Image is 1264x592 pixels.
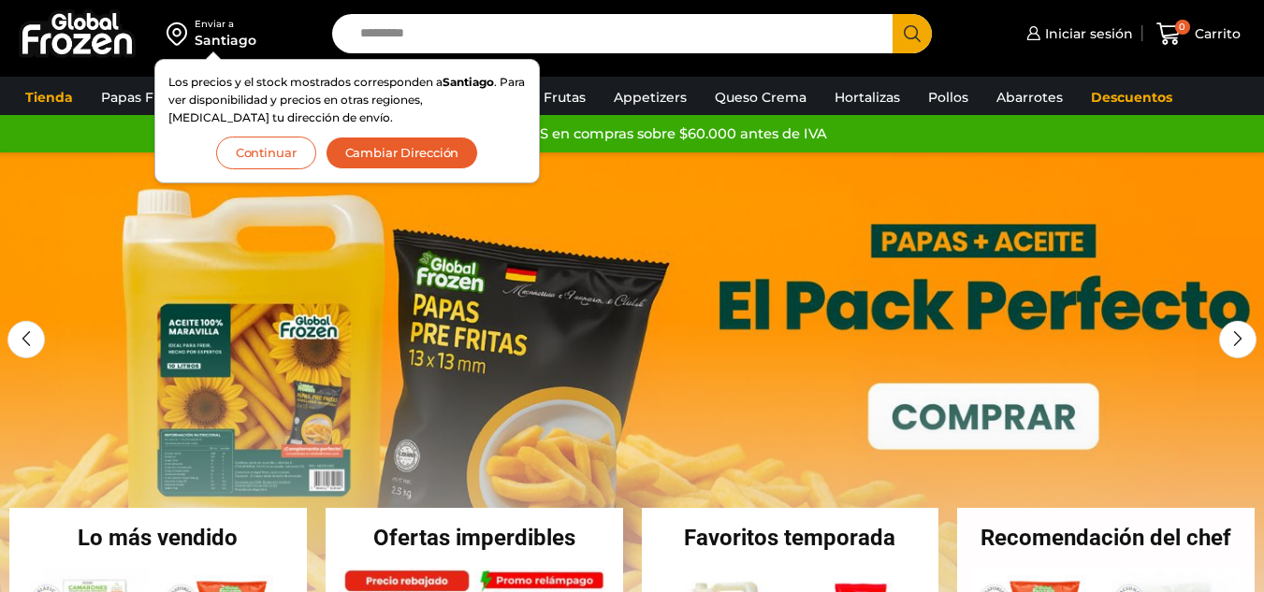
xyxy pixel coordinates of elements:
[16,79,82,115] a: Tienda
[1190,24,1241,43] span: Carrito
[893,14,932,53] button: Search button
[168,73,526,127] p: Los precios y el stock mostrados corresponden a . Para ver disponibilidad y precios en otras regi...
[216,137,316,169] button: Continuar
[92,79,192,115] a: Papas Fritas
[9,527,307,549] h2: Lo más vendido
[604,79,696,115] a: Appetizers
[957,527,1255,549] h2: Recomendación del chef
[1082,79,1182,115] a: Descuentos
[443,75,494,89] strong: Santiago
[919,79,978,115] a: Pollos
[195,18,256,31] div: Enviar a
[705,79,816,115] a: Queso Crema
[326,527,623,549] h2: Ofertas imperdibles
[1022,15,1133,52] a: Iniciar sesión
[1040,24,1133,43] span: Iniciar sesión
[326,137,479,169] button: Cambiar Dirección
[1219,321,1257,358] div: Next slide
[825,79,909,115] a: Hortalizas
[167,18,195,50] img: address-field-icon.svg
[1152,12,1245,56] a: 0 Carrito
[642,527,939,549] h2: Favoritos temporada
[195,31,256,50] div: Santiago
[987,79,1072,115] a: Abarrotes
[7,321,45,358] div: Previous slide
[1175,20,1190,35] span: 0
